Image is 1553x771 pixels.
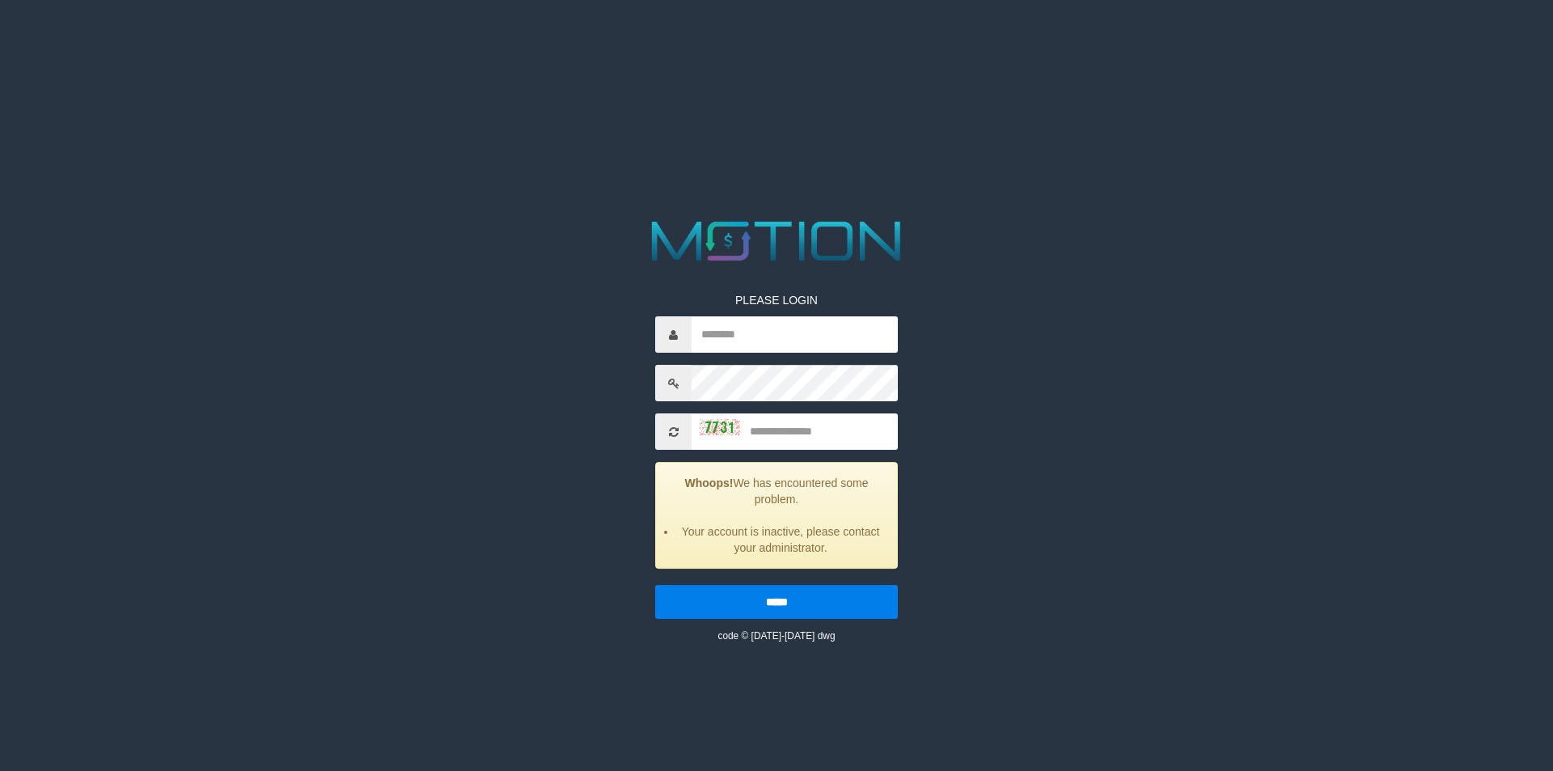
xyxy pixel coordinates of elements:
[685,477,734,489] strong: Whoops!
[717,630,835,642] small: code © [DATE]-[DATE] dwg
[655,462,898,569] div: We has encountered some problem.
[676,523,885,556] li: Your account is inactive, please contact your administrator.
[655,292,898,308] p: PLEASE LOGIN
[641,214,912,268] img: MOTION_logo.png
[700,419,740,435] img: captcha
